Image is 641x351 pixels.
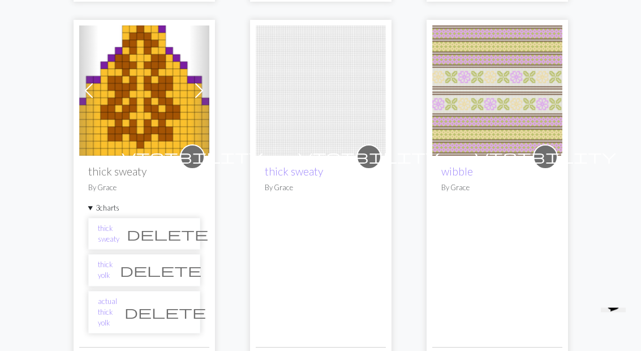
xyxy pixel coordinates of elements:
[122,148,263,166] span: visibility
[298,148,440,166] span: visibility
[265,183,377,194] p: By Grace
[88,183,200,194] p: By Grace
[265,165,323,178] a: thick sweaty
[122,146,263,169] i: private
[124,305,206,320] span: delete
[88,165,200,178] h2: thick sweaty
[117,302,213,323] button: Delete chart
[98,224,119,245] a: thick sweaty
[113,260,209,281] button: Delete chart
[596,308,634,344] iframe: chat widget
[475,148,616,166] span: visibility
[120,263,201,279] span: delete
[441,183,553,194] p: By Grace
[88,203,200,214] summary: 3charts
[256,26,386,156] img: thick sweaty
[432,26,562,156] img: wibble
[79,26,209,156] img: actual thick yolk
[119,224,216,245] button: Delete chart
[79,84,209,95] a: actual thick yolk
[127,226,208,242] span: delete
[98,297,117,329] a: actual thick yolk
[298,146,440,169] i: private
[256,84,386,95] a: thick sweaty
[475,146,616,169] i: private
[98,260,113,281] a: thick yolk
[432,84,562,95] a: wibble
[441,165,473,178] a: wibble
